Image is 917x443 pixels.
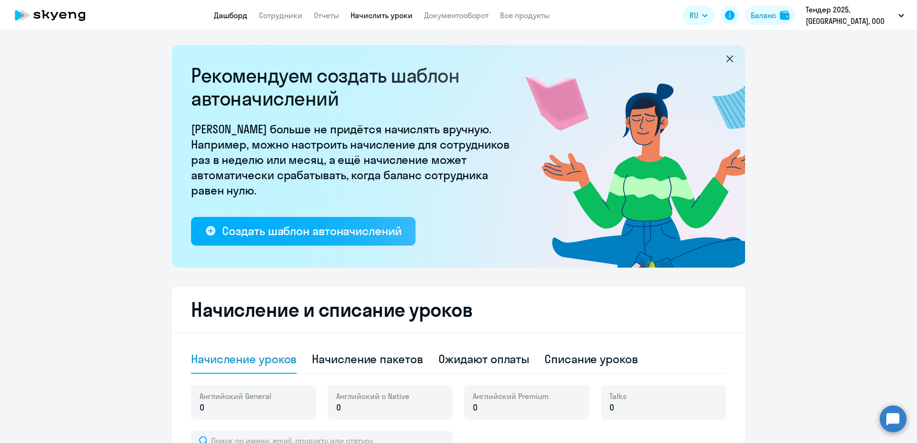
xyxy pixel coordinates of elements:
[222,223,401,238] div: Создать шаблон автоначислений
[314,11,339,20] a: Отчеты
[424,11,489,20] a: Документооборот
[473,391,549,401] span: Английский Premium
[351,11,413,20] a: Начислить уроки
[473,401,478,414] span: 0
[609,401,614,414] span: 0
[200,391,271,401] span: Английский General
[191,298,726,321] h2: Начисление и списание уроков
[312,351,423,367] div: Начисление пакетов
[259,11,302,20] a: Сотрудники
[806,4,895,27] p: Тендер 2025, [GEOGRAPHIC_DATA], ООО
[200,401,204,414] span: 0
[609,391,627,401] span: Talks
[191,64,516,110] h2: Рекомендуем создать шаблон автоначислений
[191,351,297,367] div: Начисление уроков
[751,10,776,21] div: Баланс
[191,121,516,198] p: [PERSON_NAME] больше не придётся начислять вручную. Например, можно настроить начисление для сотр...
[191,217,416,246] button: Создать шаблон автоначислений
[214,11,247,20] a: Дашборд
[336,401,341,414] span: 0
[683,6,714,25] button: RU
[438,351,530,367] div: Ожидают оплаты
[544,351,638,367] div: Списание уроков
[500,11,550,20] a: Все продукты
[690,10,698,21] span: RU
[745,6,795,25] button: Балансbalance
[801,4,909,27] button: Тендер 2025, [GEOGRAPHIC_DATA], ООО
[336,391,409,401] span: Английский с Native
[780,11,789,20] img: balance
